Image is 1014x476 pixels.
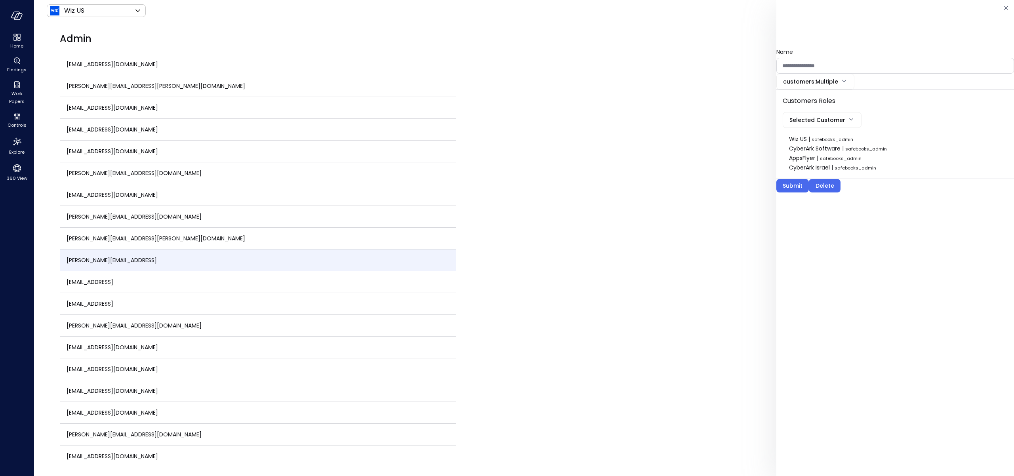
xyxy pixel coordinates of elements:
span: [EMAIL_ADDRESS] [67,278,113,286]
span: safebooks_admin [820,155,862,162]
span: [EMAIL_ADDRESS][DOMAIN_NAME] [67,126,158,133]
span: safebooks_admin [812,136,853,143]
span: [EMAIL_ADDRESS][DOMAIN_NAME] [67,365,158,373]
span: [EMAIL_ADDRESS][DOMAIN_NAME] [67,104,158,112]
span: Wiz US | [789,135,812,143]
span: Explore [9,148,25,156]
div: 360 View [2,162,32,183]
div: Submit [783,181,802,191]
span: [PERSON_NAME][EMAIL_ADDRESS] [67,256,157,264]
span: Home [10,42,23,50]
button: Submit [776,179,809,192]
span: safebooks_admin [835,165,876,171]
span: [PERSON_NAME][EMAIL_ADDRESS][DOMAIN_NAME] [67,213,202,221]
span: [EMAIL_ADDRESS][DOMAIN_NAME] [67,60,158,68]
span: [PERSON_NAME][EMAIL_ADDRESS][DOMAIN_NAME] [67,169,202,177]
div: Findings [2,55,32,74]
span: [PERSON_NAME][EMAIL_ADDRESS][PERSON_NAME][DOMAIN_NAME] [67,82,245,90]
span: 360 View [7,174,27,182]
span: [PERSON_NAME][EMAIL_ADDRESS][PERSON_NAME][DOMAIN_NAME] [67,234,245,242]
img: Icon [50,6,59,15]
button: Delete [809,179,841,192]
span: [EMAIL_ADDRESS][DOMAIN_NAME] [67,387,158,395]
div: Controls [2,111,32,130]
label: Name [776,48,1014,56]
span: [EMAIL_ADDRESS] [67,300,113,308]
span: Findings [7,66,27,74]
span: [EMAIL_ADDRESS][DOMAIN_NAME] [67,191,158,199]
div: customers : Multiple [783,74,838,89]
span: CyberArk Software | [789,145,845,152]
div: Work Papers [2,79,32,106]
p: Wiz US [64,6,84,15]
p: Customers Roles [783,96,1008,106]
span: [EMAIL_ADDRESS][DOMAIN_NAME] [67,147,158,155]
span: safebooks_admin [845,146,887,152]
div: Selected Customer [789,112,845,128]
span: [EMAIL_ADDRESS][DOMAIN_NAME] [67,452,158,460]
span: Admin [60,32,91,45]
span: [EMAIL_ADDRESS][DOMAIN_NAME] [67,343,158,351]
span: [PERSON_NAME][EMAIL_ADDRESS][DOMAIN_NAME] [67,430,202,438]
span: CyberArk Israel | [789,164,835,171]
span: [EMAIL_ADDRESS][DOMAIN_NAME] [67,409,158,417]
span: Controls [8,121,27,129]
span: AppsFlyer | [789,154,820,162]
div: Home [2,32,32,51]
div: Explore [2,135,32,157]
span: Work Papers [5,89,29,105]
div: Delete [816,181,834,191]
span: [PERSON_NAME][EMAIL_ADDRESS][DOMAIN_NAME] [67,322,202,329]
